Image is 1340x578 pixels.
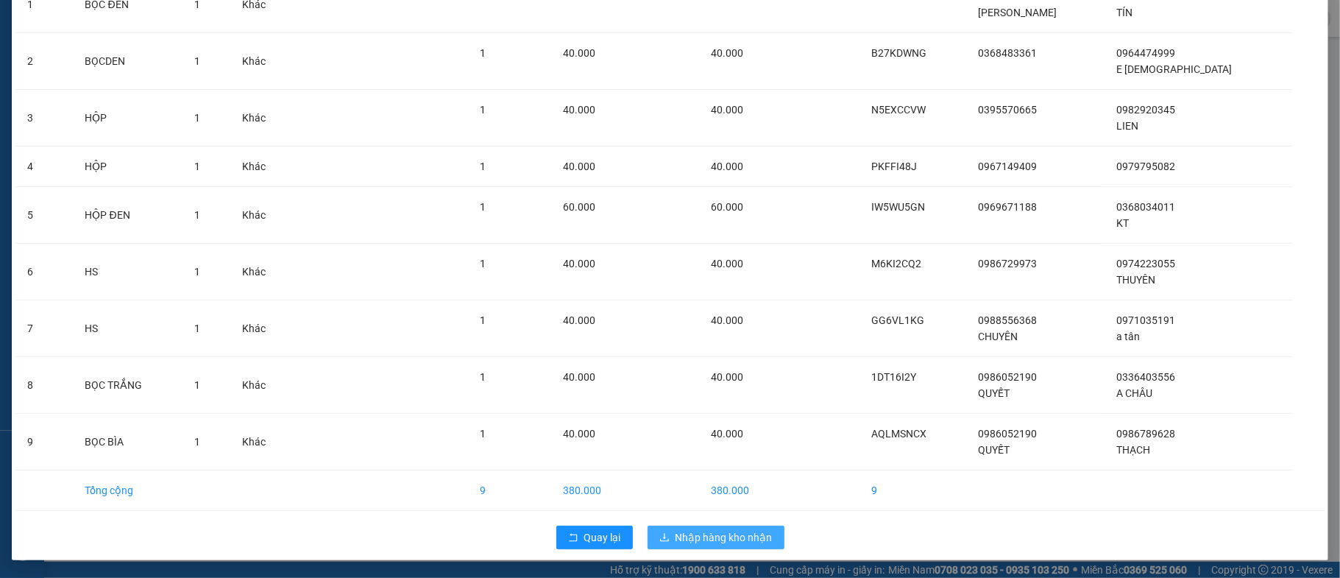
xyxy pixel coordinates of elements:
span: a tân [1116,331,1140,342]
span: 40.000 [711,428,743,440]
span: 1 [481,371,486,383]
span: 1 [194,323,200,334]
td: Khác [230,147,294,187]
span: 1 [194,209,200,221]
span: 1 [194,161,200,172]
span: 0964474999 [1116,47,1175,59]
span: 1 [194,436,200,448]
td: Tổng cộng [73,470,182,511]
span: E [DEMOGRAPHIC_DATA] [1116,63,1232,75]
span: QUYẾT [978,444,1010,456]
span: 1 [194,112,200,124]
span: rollback [568,532,578,544]
td: HỘP [73,147,182,187]
span: download [659,532,670,544]
span: 0336403556 [1116,371,1175,383]
span: B27KDWNG [871,47,926,59]
span: 40.000 [563,314,595,326]
td: BỌCDEN [73,33,182,90]
td: 9 [469,470,551,511]
span: 1 [481,201,486,213]
td: HỘP [73,90,182,147]
span: 1 [194,55,200,67]
span: AQLMSNCX [871,428,926,440]
span: 1 [481,314,486,326]
td: HS [73,244,182,300]
span: 0967149409 [978,161,1037,172]
span: 40.000 [563,428,595,440]
td: 6 [15,244,73,300]
span: A CHÂU [1116,387,1152,399]
td: 380.000 [551,470,650,511]
td: 8 [15,357,73,414]
td: 7 [15,300,73,357]
span: 0979795082 [1116,161,1175,172]
span: 0986729973 [978,258,1037,269]
span: 1 [194,266,200,278]
span: 60.000 [563,201,595,213]
span: KT [1116,217,1129,229]
span: PKFFI48J [871,161,917,172]
span: IW5WU5GN [871,201,925,213]
span: 1 [481,161,486,172]
span: M6KI2CQ2 [871,258,921,269]
td: 4 [15,147,73,187]
button: rollbackQuay lại [556,526,633,549]
span: Nhập hàng kho nhận [676,529,773,546]
span: 0986052190 [978,428,1037,440]
span: 40.000 [563,161,595,172]
span: 0395570665 [978,104,1037,116]
span: 1DT16I2Y [871,371,916,383]
span: 40.000 [563,47,595,59]
span: 40.000 [563,258,595,269]
span: 0986789628 [1116,428,1175,440]
td: 9 [15,414,73,470]
td: BỌC TRẮNG [73,357,182,414]
td: Khác [230,33,294,90]
span: 40.000 [711,161,743,172]
span: 40.000 [563,104,595,116]
span: 40.000 [711,104,743,116]
span: [PERSON_NAME] [978,7,1057,18]
span: 1 [481,428,486,440]
td: Khác [230,187,294,244]
span: 0982920345 [1116,104,1175,116]
span: 0988556368 [978,314,1037,326]
td: 380.000 [699,470,783,511]
span: 1 [194,379,200,391]
span: 40.000 [711,258,743,269]
span: 0986052190 [978,371,1037,383]
td: Khác [230,357,294,414]
span: 40.000 [711,314,743,326]
span: 1 [481,104,486,116]
td: 2 [15,33,73,90]
td: Khác [230,90,294,147]
span: 0969671188 [978,201,1037,213]
span: 0974223055 [1116,258,1175,269]
td: HỘP ĐEN [73,187,182,244]
td: 9 [859,470,966,511]
span: 1 [481,47,486,59]
span: 40.000 [563,371,595,383]
td: HS [73,300,182,357]
span: THUYÊN [1116,274,1155,286]
button: downloadNhập hàng kho nhận [648,526,784,549]
td: 5 [15,187,73,244]
td: 3 [15,90,73,147]
span: 0368483361 [978,47,1037,59]
span: QUYẾT [978,387,1010,399]
span: THẠCH [1116,444,1150,456]
span: LIEN [1116,120,1138,132]
span: 40.000 [711,371,743,383]
span: Quay lại [584,529,621,546]
span: 1 [481,258,486,269]
td: BỌC BÌA [73,414,182,470]
span: 0368034011 [1116,201,1175,213]
span: 0971035191 [1116,314,1175,326]
td: Khác [230,414,294,470]
span: N5EXCCVW [871,104,926,116]
span: 40.000 [711,47,743,59]
span: TÍN [1116,7,1132,18]
td: Khác [230,300,294,357]
td: Khác [230,244,294,300]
